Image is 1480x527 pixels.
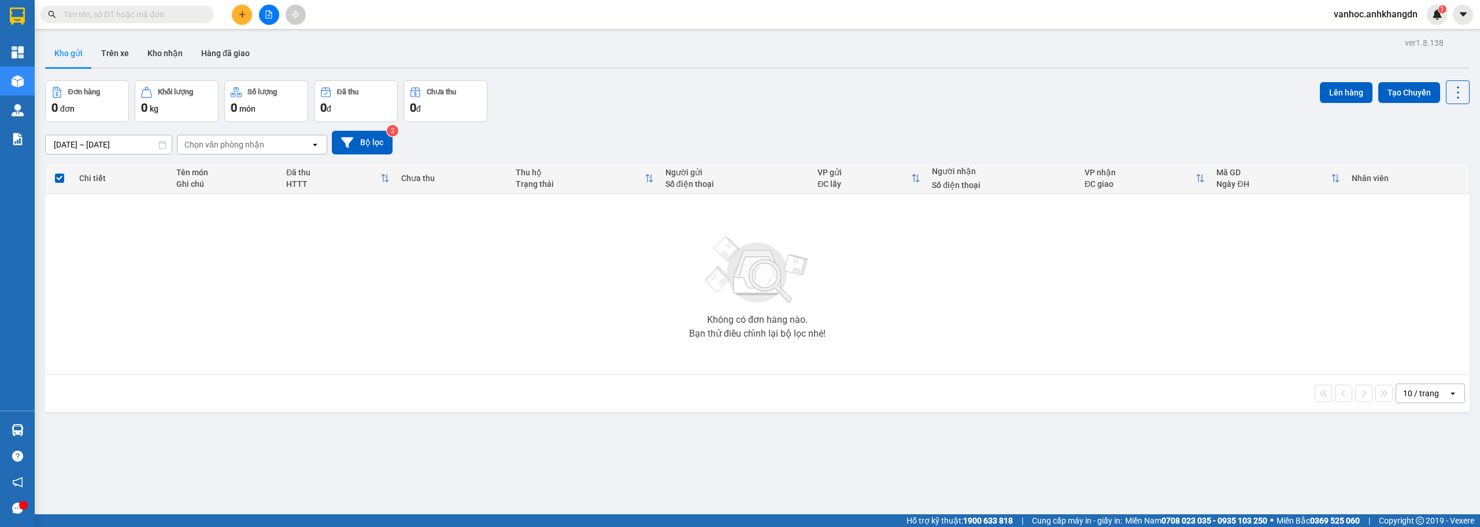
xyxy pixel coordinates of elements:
span: 1 [1440,5,1444,13]
span: file-add [265,10,273,19]
span: ⚪️ [1270,518,1274,523]
button: file-add [259,5,279,25]
span: 0 [141,101,147,115]
button: aim [286,5,306,25]
button: Tạo Chuyến [1378,82,1440,103]
img: warehouse-icon [12,75,24,87]
span: kg [150,104,158,113]
span: món [239,104,256,113]
div: Số lượng [247,88,277,96]
div: Đơn hàng [68,88,100,96]
span: | [1368,514,1370,527]
div: VP nhận [1085,168,1196,177]
button: Đã thu0đ [314,80,398,122]
div: Chi tiết [79,174,165,183]
span: search [48,10,56,19]
span: notification [12,477,23,488]
div: Trạng thái [516,179,645,189]
input: Tìm tên, số ĐT hoặc mã đơn [64,8,200,21]
span: Miền Nam [1125,514,1267,527]
th: Toggle SortBy [812,163,926,194]
div: ĐC lấy [817,179,911,189]
span: 0 [231,101,237,115]
div: Người gửi [665,168,806,177]
th: Toggle SortBy [280,163,395,194]
span: plus [238,10,246,19]
div: Ghi chú [176,179,275,189]
strong: 1900 633 818 [963,516,1013,525]
span: question-circle [12,451,23,462]
div: Thu hộ [516,168,645,177]
div: Đã thu [337,88,358,96]
div: HTTT [286,179,380,189]
span: copyright [1416,517,1424,525]
span: caret-down [1458,9,1468,20]
button: plus [232,5,252,25]
span: message [12,503,23,514]
div: VP gửi [817,168,911,177]
span: Cung cấp máy in - giấy in: [1032,514,1122,527]
button: Chưa thu0đ [404,80,487,122]
img: warehouse-icon [12,104,24,116]
button: Khối lượng0kg [135,80,219,122]
div: Tên món [176,168,275,177]
span: aim [291,10,299,19]
button: Bộ lọc [332,131,393,154]
svg: open [1448,389,1457,398]
div: Người nhận [932,167,1073,176]
div: Chọn văn phòng nhận [184,139,264,150]
span: 0 [410,101,416,115]
strong: 0369 525 060 [1310,516,1360,525]
input: Select a date range. [46,135,172,154]
span: đơn [60,104,75,113]
span: 0 [51,101,58,115]
span: Hỗ trợ kỹ thuật: [906,514,1013,527]
div: Không có đơn hàng nào. [707,315,808,325]
div: Mã GD [1216,168,1331,177]
div: Chưa thu [427,88,456,96]
span: Miền Bắc [1276,514,1360,527]
img: logo-vxr [10,8,25,25]
button: Số lượng0món [224,80,308,122]
div: Khối lượng [158,88,193,96]
div: Nhân viên [1352,174,1463,183]
strong: 0708 023 035 - 0935 103 250 [1161,516,1267,525]
img: solution-icon [12,133,24,145]
div: Đã thu [286,168,380,177]
div: 10 / trang [1403,388,1439,399]
sup: 1 [1438,5,1446,13]
button: Kho gửi [45,39,92,67]
div: Số điện thoại [932,180,1073,190]
button: Hàng đã giao [192,39,259,67]
button: Kho nhận [138,39,192,67]
button: caret-down [1453,5,1473,25]
div: ver 1.8.138 [1405,36,1444,49]
img: icon-new-feature [1432,9,1442,20]
div: ĐC giao [1085,179,1196,189]
span: đ [327,104,331,113]
div: Chưa thu [401,174,504,183]
button: Lên hàng [1320,82,1372,103]
span: đ [416,104,421,113]
span: 0 [320,101,327,115]
sup: 2 [387,125,398,137]
th: Toggle SortBy [510,163,660,194]
div: Số điện thoại [665,179,806,189]
svg: open [310,140,320,149]
img: warehouse-icon [12,424,24,436]
img: dashboard-icon [12,46,24,58]
span: | [1022,514,1023,527]
div: Ngày ĐH [1216,179,1331,189]
span: vanhoc.anhkhangdn [1324,7,1427,21]
div: Bạn thử điều chỉnh lại bộ lọc nhé! [689,329,826,338]
th: Toggle SortBy [1211,163,1346,194]
th: Toggle SortBy [1079,163,1211,194]
button: Đơn hàng0đơn [45,80,129,122]
img: svg+xml;base64,PHN2ZyBjbGFzcz0ibGlzdC1wbHVnX19zdmciIHhtbG5zPSJodHRwOi8vd3d3LnczLm9yZy8yMDAwL3N2Zy... [700,230,815,311]
button: Trên xe [92,39,138,67]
